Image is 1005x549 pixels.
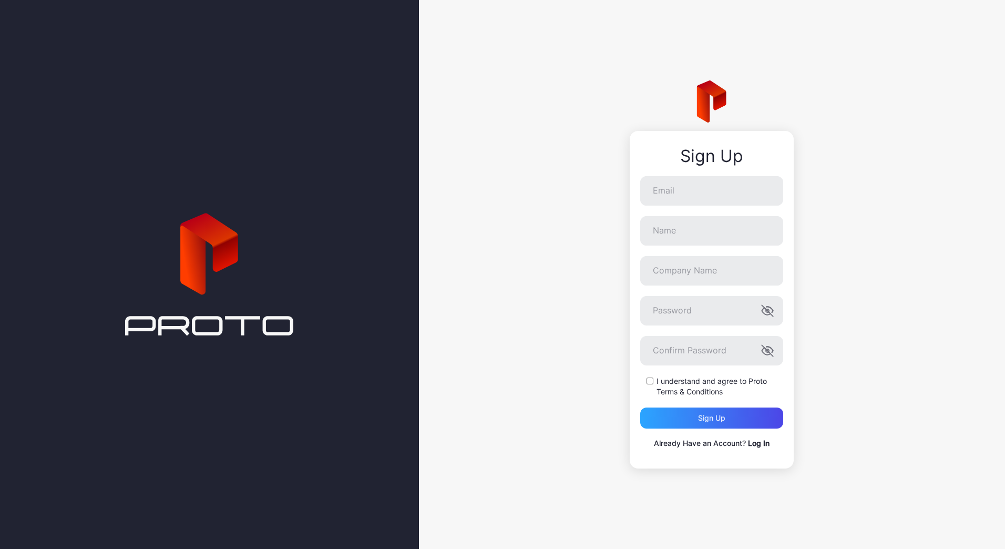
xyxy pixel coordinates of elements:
[640,437,783,450] p: Already Have an Account?
[640,336,783,365] input: Confirm Password
[657,376,783,397] label: I understand and agree to
[761,304,774,317] button: Password
[640,176,783,206] input: Email
[640,296,783,326] input: Password
[640,147,783,166] div: Sign Up
[640,256,783,286] input: Company Name
[698,414,725,422] div: Sign up
[640,216,783,246] input: Name
[761,344,774,357] button: Confirm Password
[748,439,770,448] a: Log In
[640,408,783,429] button: Sign up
